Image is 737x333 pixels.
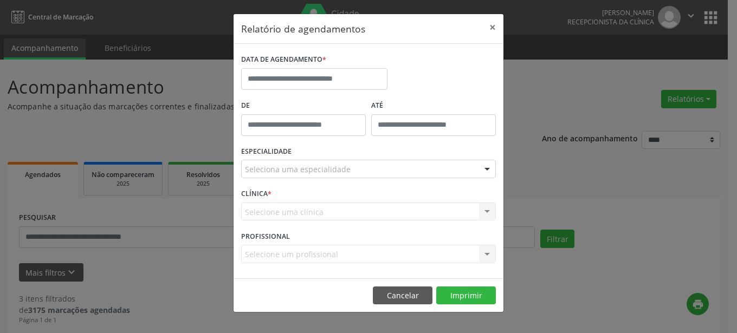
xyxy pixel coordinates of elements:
[371,97,496,114] label: ATÉ
[245,164,351,175] span: Seleciona uma especialidade
[482,14,503,41] button: Close
[241,22,365,36] h5: Relatório de agendamentos
[241,51,326,68] label: DATA DE AGENDAMENTO
[436,286,496,305] button: Imprimir
[241,143,292,160] label: ESPECIALIDADE
[241,228,290,245] label: PROFISSIONAL
[241,97,366,114] label: De
[241,186,271,203] label: CLÍNICA
[373,286,432,305] button: Cancelar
